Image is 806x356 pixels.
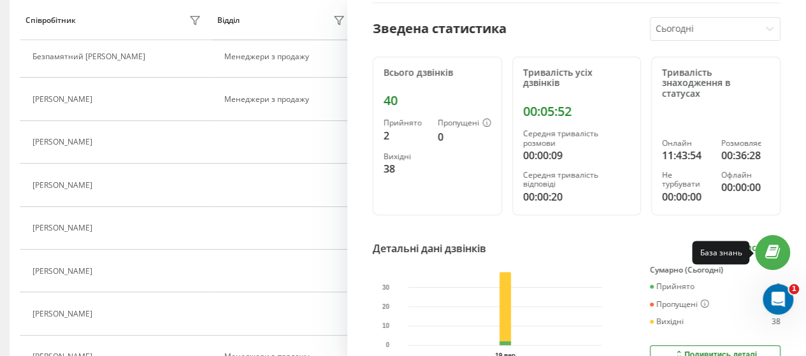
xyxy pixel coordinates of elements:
div: Менеджери з продажу [224,52,349,61]
div: Вихідні [650,317,684,326]
div: Відділ [217,16,240,25]
div: Офлайн [721,171,770,180]
div: Не турбувати [662,171,710,189]
div: Прийнято [384,118,428,127]
div: Прийнято [650,282,694,291]
div: 00:05:52 [523,104,631,119]
div: Тривалість знаходження в статусах [662,68,770,99]
div: Середня тривалість розмови [523,129,631,148]
div: 40 [384,93,491,108]
div: 00:36:28 [721,148,770,163]
text: 0 [386,341,390,348]
text: 20 [382,303,390,310]
div: 00:00:00 [721,180,770,195]
div: 0 [438,129,491,145]
div: 11:43:54 [662,148,710,163]
div: Середня тривалість відповіді [523,171,631,189]
div: [PERSON_NAME] [32,181,96,190]
div: Менеджери з продажу [224,95,349,104]
div: Розмовляє [721,139,770,148]
div: [PERSON_NAME] [32,310,96,318]
text: 10 [382,322,390,329]
div: 00:00:09 [523,148,631,163]
div: Безпамятний [PERSON_NAME] [32,52,148,61]
div: Онлайн [662,139,710,148]
span: 1 [789,284,799,294]
div: [PERSON_NAME] [32,267,96,276]
div: Зведена статистика [373,19,507,38]
div: 38 [772,317,781,326]
text: 30 [382,283,390,290]
div: [PERSON_NAME] [32,95,96,104]
div: [PERSON_NAME] [32,138,96,146]
div: Співробітник [25,16,76,25]
div: Тривалість усіх дзвінків [523,68,631,89]
div: Пропущені [650,299,709,310]
div: 00:00:20 [523,189,631,204]
div: Детальні дані дзвінків [373,241,486,256]
div: Всього дзвінків [384,68,491,78]
div: 2 [384,128,428,143]
div: 38 [384,161,428,176]
div: Вихідні [384,152,428,161]
div: Сумарно (Сьогодні) [650,266,781,274]
iframe: Intercom live chat [763,284,793,315]
div: [PERSON_NAME] [32,224,96,232]
div: Пропущені [438,118,491,129]
div: База знань [700,247,742,258]
div: 00:00:00 [662,189,710,204]
div: 2 [776,282,781,291]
